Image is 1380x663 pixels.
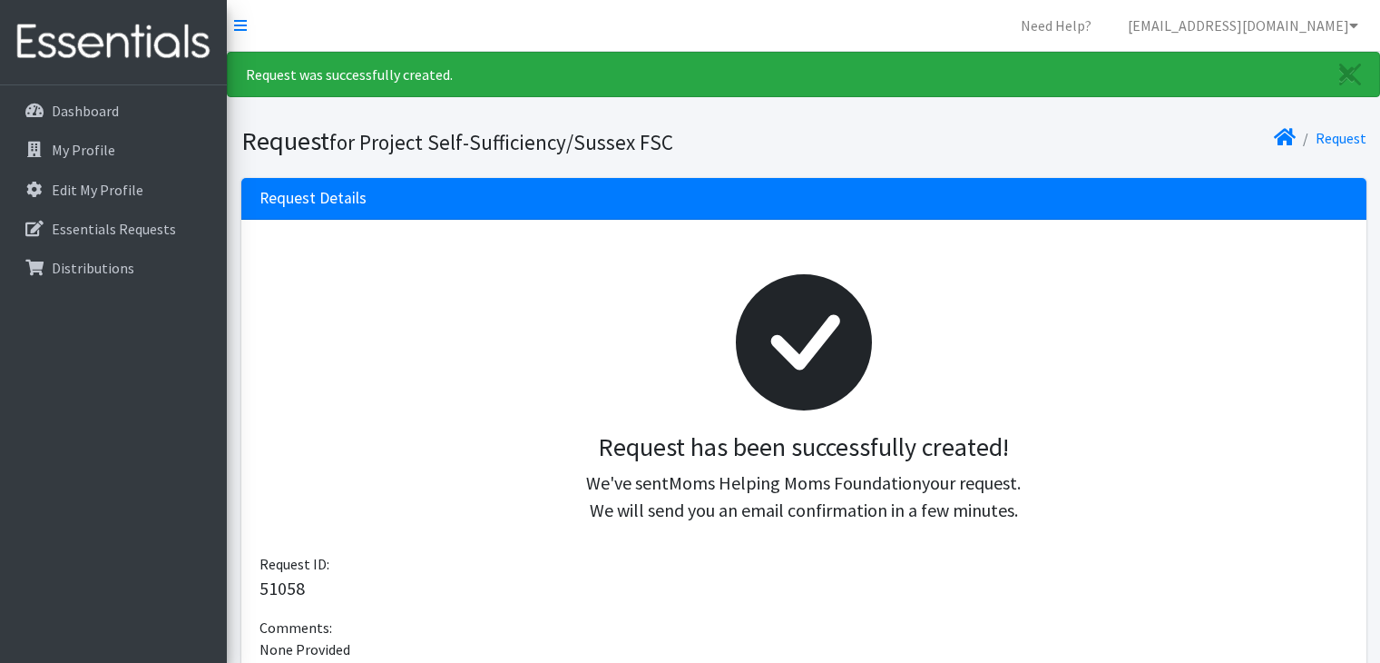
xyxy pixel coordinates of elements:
h1: Request [241,125,798,157]
h3: Request has been successfully created! [274,432,1334,463]
a: Close [1321,53,1379,96]
p: Essentials Requests [52,220,176,238]
span: Comments: [259,618,332,637]
img: HumanEssentials [7,12,220,73]
a: Distributions [7,250,220,286]
span: Moms Helping Moms Foundation [669,471,922,494]
p: 51058 [259,575,1348,602]
a: Request [1316,129,1366,147]
a: Need Help? [1006,7,1106,44]
a: [EMAIL_ADDRESS][DOMAIN_NAME] [1113,7,1373,44]
a: My Profile [7,132,220,168]
small: for Project Self-Sufficiency/Sussex FSC [329,129,673,155]
p: Distributions [52,259,134,277]
p: Dashboard [52,102,119,120]
a: Edit My Profile [7,172,220,208]
p: My Profile [52,141,115,159]
a: Essentials Requests [7,211,220,247]
div: Request was successfully created. [227,52,1380,97]
p: Edit My Profile [52,181,143,199]
span: None Provided [259,640,350,658]
h3: Request Details [259,189,367,208]
span: Request ID: [259,555,329,573]
p: We've sent your request. We will send you an email confirmation in a few minutes. [274,470,1334,524]
a: Dashboard [7,93,220,129]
